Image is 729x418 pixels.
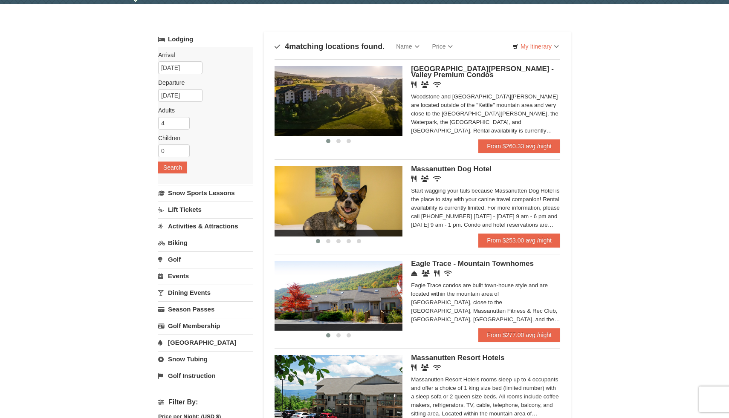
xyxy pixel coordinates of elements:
[434,270,440,277] i: Restaurant
[411,354,504,362] span: Massanutten Resort Hotels
[158,161,187,173] button: Search
[411,81,417,88] i: Restaurant
[444,270,452,277] i: Wireless Internet (free)
[158,202,253,217] a: Lift Tickets
[158,32,253,47] a: Lodging
[411,187,560,229] div: Start wagging your tails because Massanutten Dog Hotel is the place to stay with your canine trav...
[478,328,560,342] a: From $277.00 avg /night
[158,251,253,267] a: Golf
[158,235,253,251] a: Biking
[411,65,554,79] span: [GEOGRAPHIC_DATA][PERSON_NAME] - Valley Premium Condos
[158,368,253,383] a: Golf Instruction
[478,139,560,153] a: From $260.33 avg /night
[411,165,492,173] span: Massanutten Dog Hotel
[158,334,253,350] a: [GEOGRAPHIC_DATA]
[433,81,441,88] i: Wireless Internet (free)
[422,270,430,277] i: Conference Facilities
[411,281,560,324] div: Eagle Trace condos are built town-house style and are located within the mountain area of [GEOGRA...
[426,38,460,55] a: Price
[421,364,429,371] i: Banquet Facilities
[411,92,560,135] div: Woodstone and [GEOGRAPHIC_DATA][PERSON_NAME] are located outside of the "Kettle" mountain area an...
[411,176,417,182] i: Restaurant
[411,259,534,268] span: Eagle Trace - Mountain Townhomes
[158,218,253,234] a: Activities & Attractions
[158,301,253,317] a: Season Passes
[411,364,417,371] i: Restaurant
[158,185,253,201] a: Snow Sports Lessons
[390,38,425,55] a: Name
[158,51,247,59] label: Arrival
[158,285,253,300] a: Dining Events
[275,42,385,51] h4: matching locations found.
[507,40,564,53] a: My Itinerary
[158,351,253,367] a: Snow Tubing
[158,134,247,142] label: Children
[158,318,253,334] a: Golf Membership
[158,398,253,406] h4: Filter By:
[158,268,253,284] a: Events
[285,42,289,51] span: 4
[411,270,417,277] i: Concierge Desk
[478,234,560,247] a: From $253.00 avg /night
[433,176,441,182] i: Wireless Internet (free)
[421,176,429,182] i: Banquet Facilities
[158,106,247,115] label: Adults
[158,78,247,87] label: Departure
[411,375,560,418] div: Massanutten Resort Hotels rooms sleep up to 4 occupants and offer a choice of 1 king size bed (li...
[421,81,429,88] i: Banquet Facilities
[433,364,441,371] i: Wireless Internet (free)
